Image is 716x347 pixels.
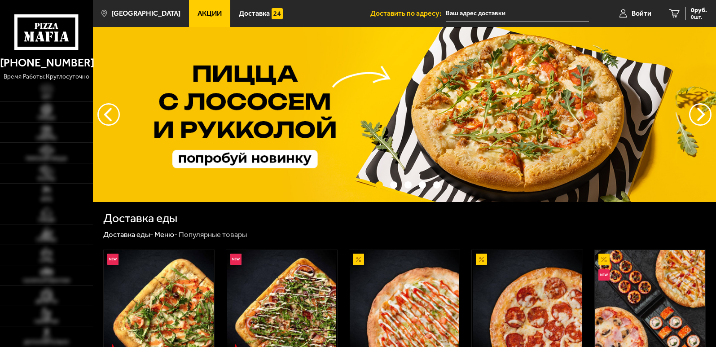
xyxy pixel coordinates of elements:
[353,254,364,265] img: Акционный
[239,10,270,17] span: Доставка
[103,212,177,224] h1: Доставка еды
[107,254,119,265] img: Новинка
[198,10,222,17] span: Акции
[103,230,153,239] a: Доставка еды-
[390,181,397,189] button: точки переключения
[689,103,712,126] button: предыдущий
[691,7,707,13] span: 0 руб.
[419,181,426,189] button: точки переключения
[598,254,610,265] img: Акционный
[476,254,487,265] img: Акционный
[598,269,610,281] img: Новинка
[446,5,589,22] input: Ваш адрес доставки
[404,181,412,189] button: точки переключения
[111,10,180,17] span: [GEOGRAPHIC_DATA]
[376,181,383,189] button: точки переключения
[433,181,440,189] button: точки переключения
[154,230,177,239] a: Меню-
[691,14,707,20] span: 0 шт.
[179,230,247,240] div: Популярные товары
[632,10,651,17] span: Войти
[272,8,283,19] img: 15daf4d41897b9f0e9f617042186c801.svg
[370,10,446,17] span: Доставить по адресу:
[97,103,120,126] button: следующий
[230,254,242,265] img: Новинка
